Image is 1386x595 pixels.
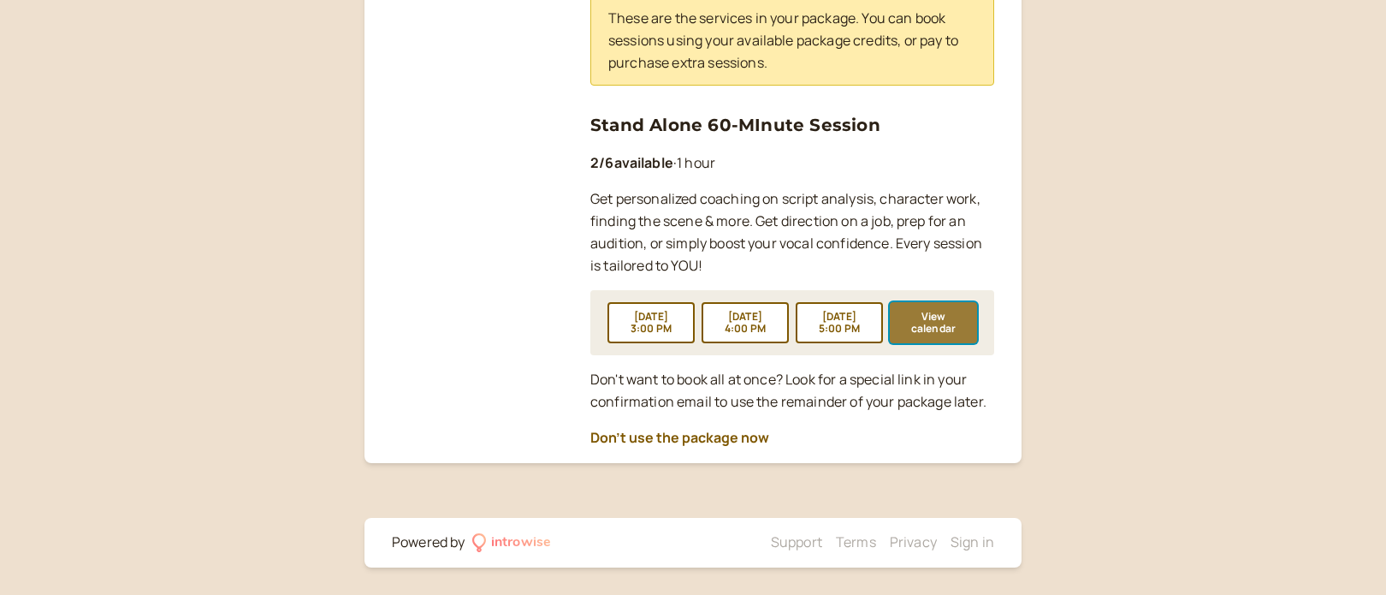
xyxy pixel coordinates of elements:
a: Sign in [951,533,994,551]
a: Terms [836,533,876,551]
p: 1 hour [590,152,994,175]
b: 2 / 6 available [590,153,673,172]
div: Powered by [392,532,465,554]
p: These are the services in your package. You can book sessions using your available package credit... [608,8,976,74]
a: introwise [472,532,552,554]
div: introwise [491,532,551,554]
span: · [673,153,677,172]
button: [DATE]4:00 PM [702,302,789,343]
a: Privacy [890,533,937,551]
button: View calendar [890,302,977,343]
button: [DATE]5:00 PM [796,302,883,343]
button: [DATE]3:00 PM [607,302,695,343]
p: Get personalized coaching on script analysis, character work, finding the scene & more. Get direc... [590,188,994,277]
a: Support [771,533,822,551]
button: Don't use the package now [590,430,769,445]
p: Don't want to book all at once? Look for a special link in your confirmation email to use the rem... [590,369,994,414]
h3: Stand Alone 60-MInute Session [590,111,994,139]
